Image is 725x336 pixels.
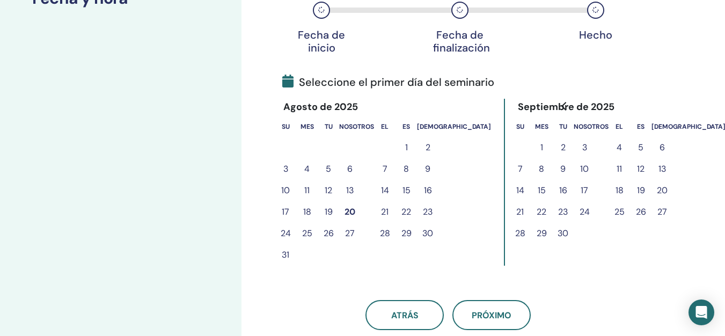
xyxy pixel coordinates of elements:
th: Jueves [609,115,630,137]
font: 11 [617,163,622,174]
font: 1 [540,142,543,153]
font: 16 [424,185,432,196]
font: 27 [657,206,667,217]
font: 17 [581,185,588,196]
font: 12 [637,163,645,174]
font: 28 [515,228,525,239]
th: Miércoles [339,115,374,137]
font: 25 [302,228,312,239]
th: Viernes [630,115,651,137]
font: 8 [404,163,409,174]
font: 17 [282,206,289,217]
th: Martes [552,115,574,137]
font: 29 [537,228,547,239]
font: 21 [516,206,524,217]
font: 24 [580,206,590,217]
font: Fecha de inicio [298,28,345,55]
font: Hecho [579,28,612,42]
font: Mes [301,122,314,131]
font: Seleccione el primer día del seminario [299,75,494,89]
font: 26 [636,206,646,217]
font: Su [282,122,290,131]
font: 8 [539,163,544,174]
font: 26 [324,228,334,239]
font: 16 [559,185,567,196]
font: 9 [560,163,566,174]
th: Domingo [509,115,531,137]
font: El [381,122,389,131]
font: 11 [304,185,310,196]
font: 15 [402,185,411,196]
font: 13 [658,163,666,174]
button: Atrás [365,300,444,330]
font: Septiembre de 2025 [518,100,614,113]
font: 19 [325,206,333,217]
font: 1 [405,142,408,153]
th: Jueves [374,115,396,137]
font: Tu [325,122,333,131]
font: 20 [657,185,668,196]
th: Domingo [275,115,296,137]
font: Nosotros [574,122,609,131]
th: Lunes [531,115,552,137]
font: 19 [637,185,645,196]
th: Martes [318,115,339,137]
font: 10 [281,185,290,196]
font: Fecha de finalización [433,28,490,55]
font: 4 [617,142,622,153]
font: 18 [616,185,624,196]
button: Próximo [452,300,531,330]
font: 15 [538,185,546,196]
font: 3 [283,163,288,174]
font: 5 [326,163,331,174]
font: 22 [537,206,546,217]
font: 6 [347,163,353,174]
font: Tu [559,122,567,131]
font: 24 [281,228,291,239]
button: Ir al mes anterior [556,96,573,117]
font: 18 [303,206,311,217]
th: Viernes [396,115,417,137]
font: 21 [381,206,389,217]
font: Agosto de 2025 [283,100,358,113]
font: 6 [660,142,665,153]
div: Abrir Intercom Messenger [689,300,714,325]
font: 13 [346,185,354,196]
font: 27 [345,228,355,239]
font: Mes [535,122,548,131]
font: 3 [582,142,587,153]
font: 25 [614,206,625,217]
font: Atrás [391,310,419,321]
th: Sábado [417,115,491,137]
font: 31 [282,249,289,260]
font: 7 [518,163,523,174]
font: 10 [580,163,589,174]
font: 29 [401,228,412,239]
font: 30 [422,228,433,239]
th: Lunes [296,115,318,137]
font: 9 [425,163,430,174]
font: 23 [423,206,433,217]
font: 12 [325,185,332,196]
font: 23 [558,206,568,217]
font: 22 [401,206,411,217]
font: El [616,122,623,131]
font: 30 [558,228,568,239]
font: 14 [381,185,389,196]
font: 20 [345,206,355,217]
font: Próximo [472,310,511,321]
font: 2 [561,142,566,153]
font: [DEMOGRAPHIC_DATA] [417,122,491,131]
font: Es [402,122,410,131]
font: 2 [426,142,430,153]
font: Nosotros [339,122,374,131]
font: 14 [516,185,524,196]
font: 5 [638,142,643,153]
th: Miércoles [574,115,609,137]
font: Es [637,122,645,131]
font: 28 [380,228,390,239]
font: 7 [383,163,387,174]
font: Su [516,122,524,131]
font: 4 [304,163,310,174]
